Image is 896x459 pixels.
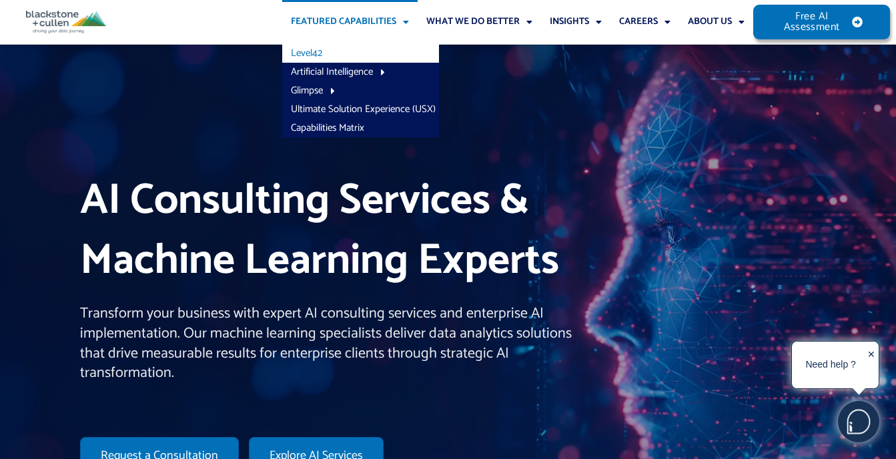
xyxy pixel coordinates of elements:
a: Ultimate Solution Experience (USX) [282,100,439,119]
p: Transform your business with expert AI consulting services and enterprise AI implementation. Our ... [80,304,577,384]
a: Free AI Assessment [753,5,890,39]
a: Glimpse [282,81,439,100]
div: Need help ? [794,344,867,386]
h1: AI Consulting Services & Machine Learning Experts [80,171,577,291]
img: users%2F5SSOSaKfQqXq3cFEnIZRYMEs4ra2%2Fmedia%2Fimages%2F-Bulle%20blanche%20sans%20fond%20%2B%20ma... [839,402,879,442]
a: Artificial Intelligence [282,63,439,81]
div: ✕ [867,345,875,386]
ul: Featured Capabilities [282,44,439,137]
a: Capabilities Matrix [282,119,439,137]
span: Free AI Assessment [780,11,844,33]
a: Level42 [282,44,439,63]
